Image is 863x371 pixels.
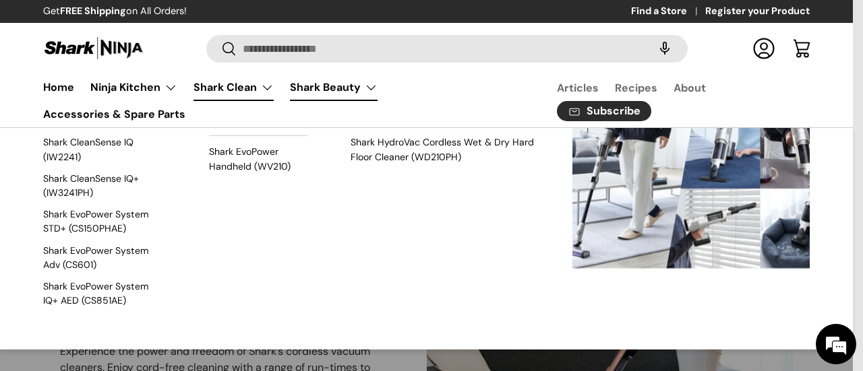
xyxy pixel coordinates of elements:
summary: Shark Beauty [282,74,386,101]
a: Home [43,74,74,100]
a: Find a Store [631,4,705,19]
nav: Primary [43,74,525,127]
a: Accessories & Spare Parts [43,101,185,127]
p: Get on All Orders! [43,4,187,19]
span: Subscribe [587,106,641,116]
img: Shark Ninja Philippines [43,35,144,61]
speech-search-button: Search by voice [643,34,686,63]
a: Articles [557,75,599,101]
a: About [674,75,706,101]
summary: Shark Clean [185,74,282,101]
a: Register your Product [705,4,810,19]
a: Subscribe [557,101,651,122]
strong: FREE Shipping [60,5,126,17]
summary: Ninja Kitchen [82,74,185,101]
nav: Secondary [525,74,810,127]
a: Recipes [615,75,657,101]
